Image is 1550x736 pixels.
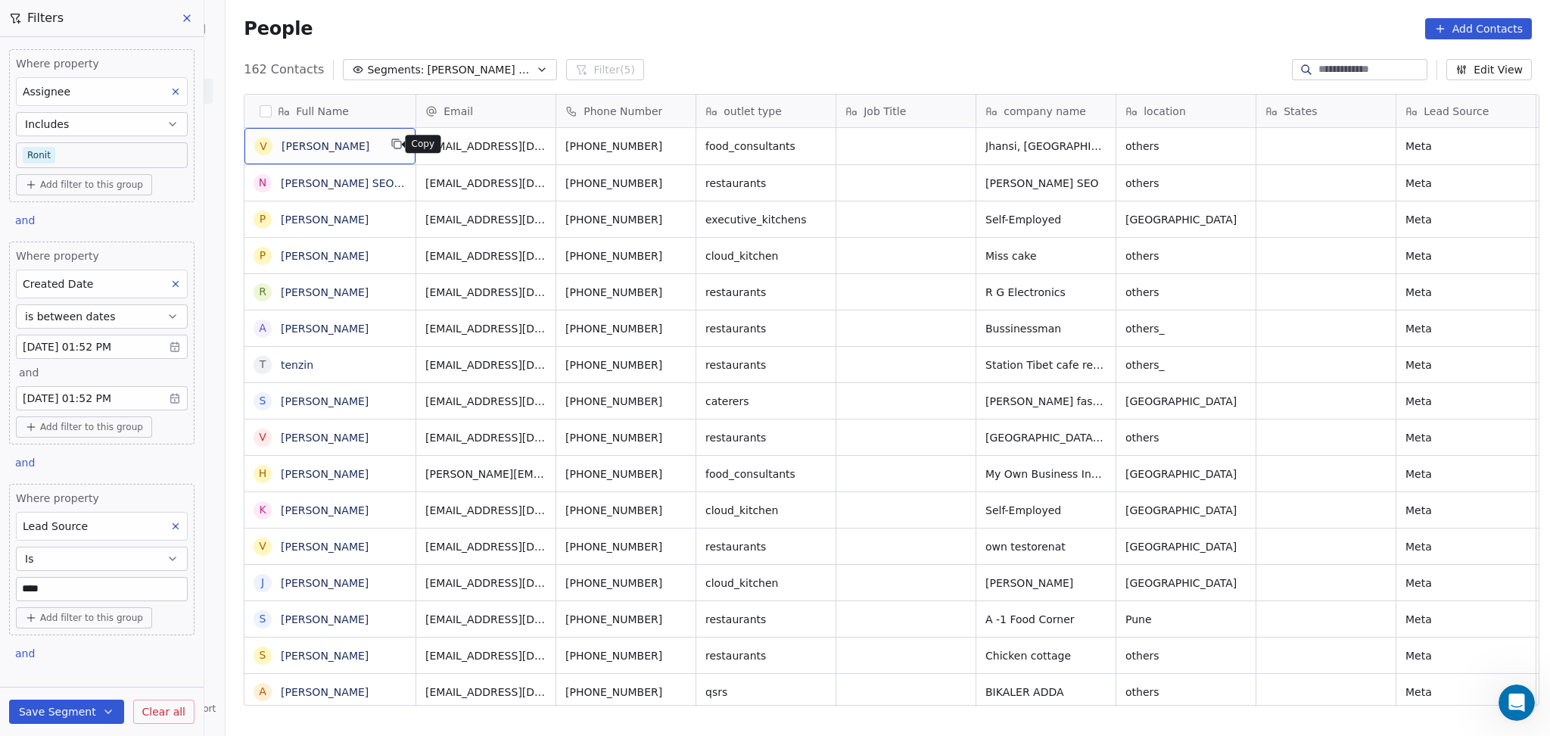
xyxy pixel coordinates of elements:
[425,139,546,154] span: [EMAIL_ADDRESS][DOMAIN_NAME]
[1405,394,1527,409] span: Meta
[556,95,696,127] div: Phone Number
[565,321,686,336] span: [PHONE_NUMBER]
[985,139,1106,154] span: Jhansi, [GEOGRAPHIC_DATA]
[985,575,1106,591] span: [PERSON_NAME]
[976,95,1116,127] div: company name
[705,357,826,373] span: restaurants
[281,286,369,298] a: [PERSON_NAME]
[261,575,264,591] div: j
[260,502,266,518] div: K
[260,611,266,627] div: S
[705,212,826,227] span: executive_kitchens
[705,430,826,445] span: restaurants
[425,321,546,336] span: [EMAIL_ADDRESS][DOMAIN_NAME]
[260,357,266,373] div: t
[1125,685,1247,700] span: others
[566,59,644,80] button: Filter(5)
[244,61,324,79] span: 162 Contacts
[565,466,686,482] span: [PHONE_NUMBER]
[425,685,546,700] span: [EMAIL_ADDRESS][DOMAIN_NAME]
[425,248,546,264] span: [EMAIL_ADDRESS][DOMAIN_NAME]
[1125,321,1247,336] span: others_
[260,647,266,663] div: s
[281,577,369,589] a: [PERSON_NAME]
[985,321,1106,336] span: Bussinessman
[259,466,267,482] div: H
[281,359,313,371] a: tenzin
[584,104,662,119] span: Phone Number
[985,285,1106,300] span: R G Electronics
[1405,539,1527,554] span: Meta
[705,648,826,663] span: restaurants
[1424,104,1489,119] span: Lead Source
[705,394,826,409] span: caterers
[1125,139,1247,154] span: others
[1405,430,1527,445] span: Meta
[1284,104,1317,119] span: States
[425,648,546,663] span: [EMAIL_ADDRESS][DOMAIN_NAME]
[565,248,686,264] span: [PHONE_NUMBER]
[1125,612,1247,627] span: Pune
[296,104,349,119] span: Full Name
[565,685,686,700] span: [PHONE_NUMBER]
[985,394,1106,409] span: [PERSON_NAME] fast food
[244,17,313,40] span: People
[1144,104,1186,119] span: location
[259,320,266,336] div: A
[1125,248,1247,264] span: others
[724,104,782,119] span: outlet type
[1405,321,1527,336] span: Meta
[696,95,836,127] div: outlet type
[985,466,1106,482] span: My Own Business Institute
[985,685,1106,700] span: BIKALER ADDA
[565,539,686,554] span: [PHONE_NUMBER]
[259,175,266,191] div: N
[985,612,1106,627] span: A -1 Food Corner
[425,430,546,445] span: [EMAIL_ADDRESS][DOMAIN_NAME]
[260,211,266,227] div: P
[259,538,266,554] div: V
[1396,95,1536,127] div: Lead Source
[425,285,546,300] span: [EMAIL_ADDRESS][DOMAIN_NAME]
[985,503,1106,518] span: Self-Employed
[705,176,826,191] span: restaurants
[1125,539,1247,554] span: [GEOGRAPHIC_DATA]
[281,468,369,480] a: [PERSON_NAME]
[260,248,266,264] div: P
[1405,285,1527,300] span: Meta
[425,575,546,591] span: [EMAIL_ADDRESS][DOMAIN_NAME]
[1004,104,1086,119] span: company name
[416,95,556,127] div: Email
[1425,18,1532,39] button: Add Contacts
[1405,248,1527,264] span: Meta
[1405,139,1527,154] span: Meta
[425,212,546,227] span: [EMAIL_ADDRESS][DOMAIN_NAME]
[1405,685,1527,700] span: Meta
[1125,357,1247,373] span: others_
[565,575,686,591] span: [PHONE_NUMBER]
[565,612,686,627] span: [PHONE_NUMBER]
[281,504,369,516] a: [PERSON_NAME]
[425,394,546,409] span: [EMAIL_ADDRESS][DOMAIN_NAME]
[1405,503,1527,518] span: Meta
[244,128,416,706] div: grid
[281,613,369,625] a: [PERSON_NAME]
[281,686,369,698] a: [PERSON_NAME]
[985,539,1106,554] span: own testorenat
[565,430,686,445] span: [PHONE_NUMBER]
[1125,394,1247,409] span: [GEOGRAPHIC_DATA]
[1125,430,1247,445] span: others
[281,650,369,662] a: [PERSON_NAME]
[425,612,546,627] span: [EMAIL_ADDRESS][DOMAIN_NAME]
[1256,95,1396,127] div: States
[705,321,826,336] span: restaurants
[1125,285,1247,300] span: others
[985,357,1106,373] span: Station Tibet cafe restro
[705,466,826,482] span: food_consultants
[281,177,749,189] a: [PERSON_NAME] SEO - Freelance SEO Expert [GEOGRAPHIC_DATA] [GEOGRAPHIC_DATA]
[411,138,434,150] p: Copy
[705,539,826,554] span: restaurants
[425,466,546,482] span: [PERSON_NAME][EMAIL_ADDRESS][DOMAIN_NAME]
[565,139,686,154] span: [PHONE_NUMBER]
[1405,648,1527,663] span: Meta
